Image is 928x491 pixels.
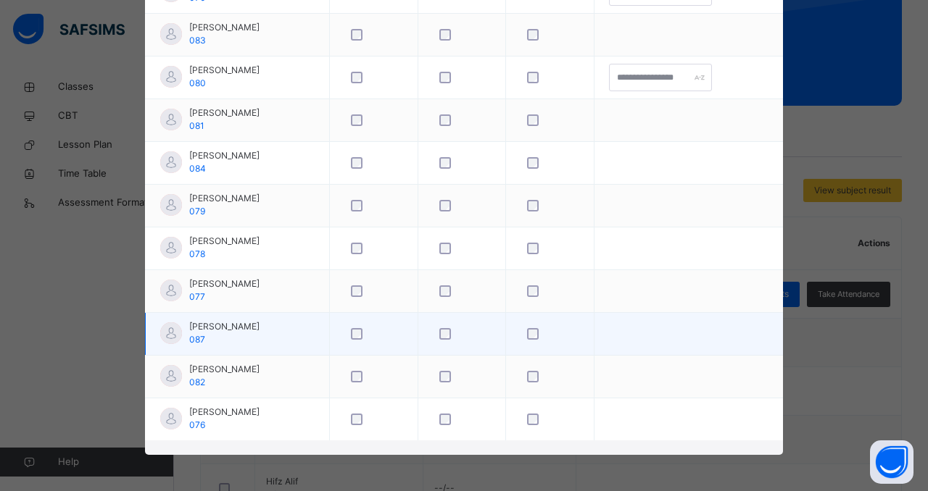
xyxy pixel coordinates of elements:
span: [PERSON_NAME] [189,64,260,77]
button: Open asap [870,440,913,484]
span: [PERSON_NAME] [189,363,260,376]
span: 084 [189,163,206,174]
span: 080 [189,77,206,88]
span: 077 [189,291,205,302]
span: 083 [189,35,206,46]
span: 079 [189,206,205,217]
span: [PERSON_NAME] [189,149,260,162]
span: [PERSON_NAME] [189,21,260,34]
span: [PERSON_NAME] [189,277,260,290]
span: 081 [189,120,204,131]
span: [PERSON_NAME] [189,106,260,119]
span: [PERSON_NAME] [189,235,260,248]
span: [PERSON_NAME] [189,406,260,419]
span: 076 [189,419,205,430]
span: [PERSON_NAME] [189,192,260,205]
span: [PERSON_NAME] [189,320,260,333]
span: 082 [189,377,205,387]
span: 078 [189,248,205,259]
span: 087 [189,334,205,345]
